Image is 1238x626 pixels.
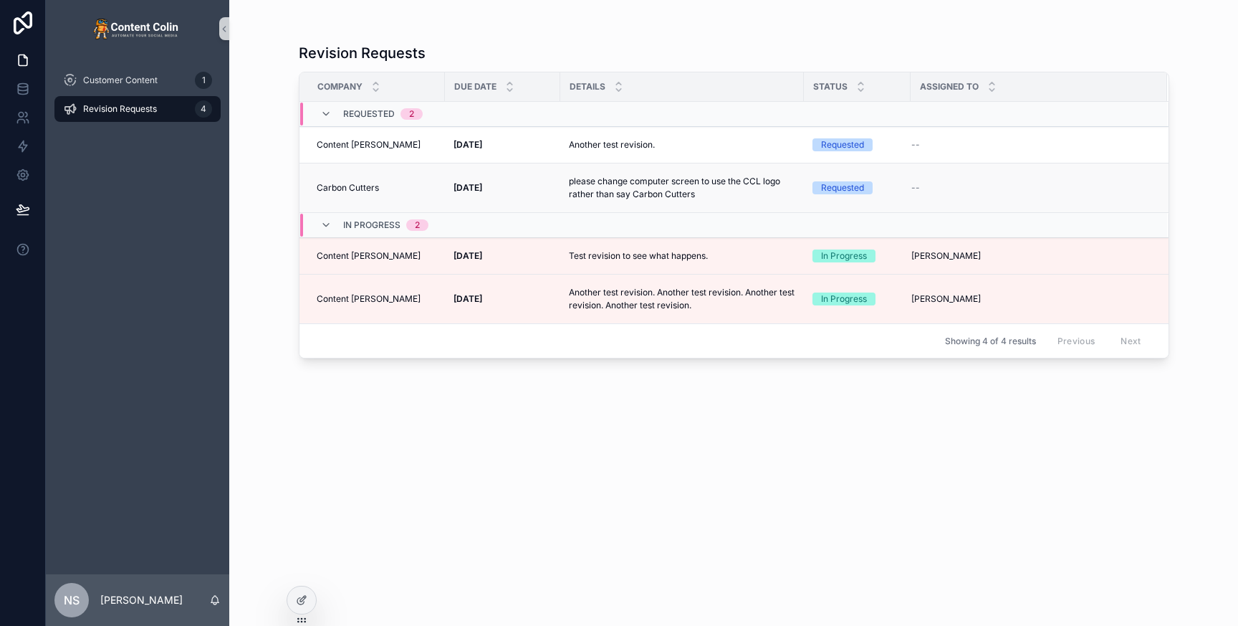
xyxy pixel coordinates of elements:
[821,181,864,194] div: Requested
[812,293,902,305] a: In Progress
[454,250,552,262] a: [DATE]
[911,293,1150,305] a: [PERSON_NAME]
[454,182,482,193] strong: [DATE]
[317,293,436,305] a: Content [PERSON_NAME]
[83,75,158,86] span: Customer Content
[317,250,421,262] span: Content [PERSON_NAME]
[911,250,1150,262] a: [PERSON_NAME]
[454,81,496,93] span: Due Date
[911,250,981,262] span: [PERSON_NAME]
[46,57,229,141] div: scrollable content
[813,81,848,93] span: Status
[569,286,795,312] p: Another test revision. Another test revision. Another test revision. Another test revision.
[911,139,920,151] span: --
[569,175,795,201] p: please change computer screen to use the CCL logo rather than say Carbon Cutters
[317,139,436,151] a: Content [PERSON_NAME]
[821,293,867,305] div: In Progress
[299,43,426,63] h1: Revision Requests
[454,293,482,304] strong: [DATE]
[415,219,420,231] div: 2
[54,96,221,122] a: Revision Requests4
[569,169,795,207] a: please change computer screen to use the CCL logo rather than say Carbon Cutters
[821,250,867,262] div: In Progress
[409,108,414,120] div: 2
[821,138,864,151] div: Requested
[911,182,1150,194] a: --
[343,219,400,231] span: In Progress
[911,182,920,194] span: --
[812,250,902,262] a: In Progress
[569,133,795,157] a: Another test revision.
[569,244,795,268] a: Test revision to see what happens.
[343,108,395,120] span: Requested
[920,81,979,93] span: Assigned To
[317,250,436,262] a: Content [PERSON_NAME]
[317,182,379,194] span: Carbon Cutters
[569,250,708,262] p: Test revision to see what happens.
[454,139,552,151] a: [DATE]
[54,67,221,93] a: Customer Content1
[569,138,655,151] p: Another test revision.
[317,293,421,305] span: Content [PERSON_NAME]
[93,17,182,40] img: App logo
[812,181,902,194] a: Requested
[454,139,482,150] strong: [DATE]
[100,593,183,607] p: [PERSON_NAME]
[64,592,80,609] span: NS
[812,138,902,151] a: Requested
[454,250,482,261] strong: [DATE]
[195,72,212,89] div: 1
[911,293,981,305] span: [PERSON_NAME]
[317,182,436,194] a: Carbon Cutters
[195,100,212,118] div: 4
[83,103,157,115] span: Revision Requests
[454,182,552,194] a: [DATE]
[911,139,1150,151] a: --
[317,81,363,93] span: Company
[317,139,421,151] span: Content [PERSON_NAME]
[945,336,1036,347] span: Showing 4 of 4 results
[569,280,795,318] a: Another test revision. Another test revision. Another test revision. Another test revision.
[454,293,552,305] a: [DATE]
[570,81,605,93] span: Details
